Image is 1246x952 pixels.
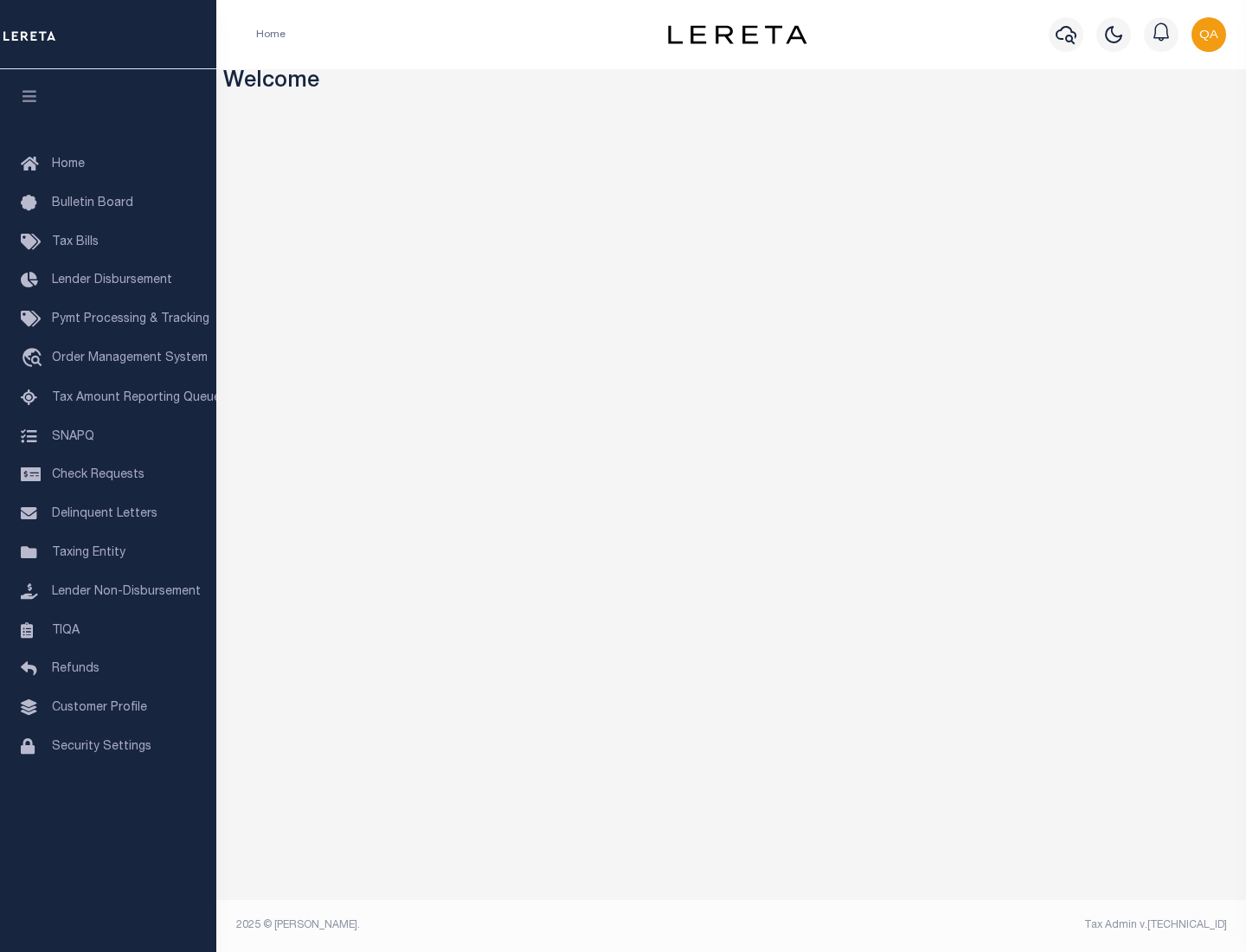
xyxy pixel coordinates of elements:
span: TIQA [52,624,80,636]
span: Delinquent Letters [52,508,157,520]
div: 2025 © [PERSON_NAME]. [223,917,732,933]
li: Home [256,27,286,42]
img: logo-dark.svg [668,25,806,44]
span: Bulletin Board [52,197,133,209]
span: Pymt Processing & Tracking [52,313,209,325]
span: Refunds [52,663,100,675]
i: travel_explore [21,348,48,370]
h3: Welcome [223,69,1240,96]
img: svg+xml;base64,PHN2ZyB4bWxucz0iaHR0cDovL3d3dy53My5vcmcvMjAwMC9zdmciIHBvaW50ZXItZXZlbnRzPSJub25lIi... [1191,17,1226,52]
span: Tax Amount Reporting Queue [52,392,221,404]
span: Taxing Entity [52,547,125,559]
span: Security Settings [52,741,151,753]
span: Customer Profile [52,702,147,714]
div: Tax Admin v.[TECHNICAL_ID] [744,917,1227,933]
span: SNAPQ [52,430,94,442]
span: Order Management System [52,352,208,364]
span: Check Requests [52,469,145,481]
span: Lender Non-Disbursement [52,586,201,598]
span: Lender Disbursement [52,274,172,286]
span: Tax Bills [52,236,99,248]
span: Home [52,158,85,170]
